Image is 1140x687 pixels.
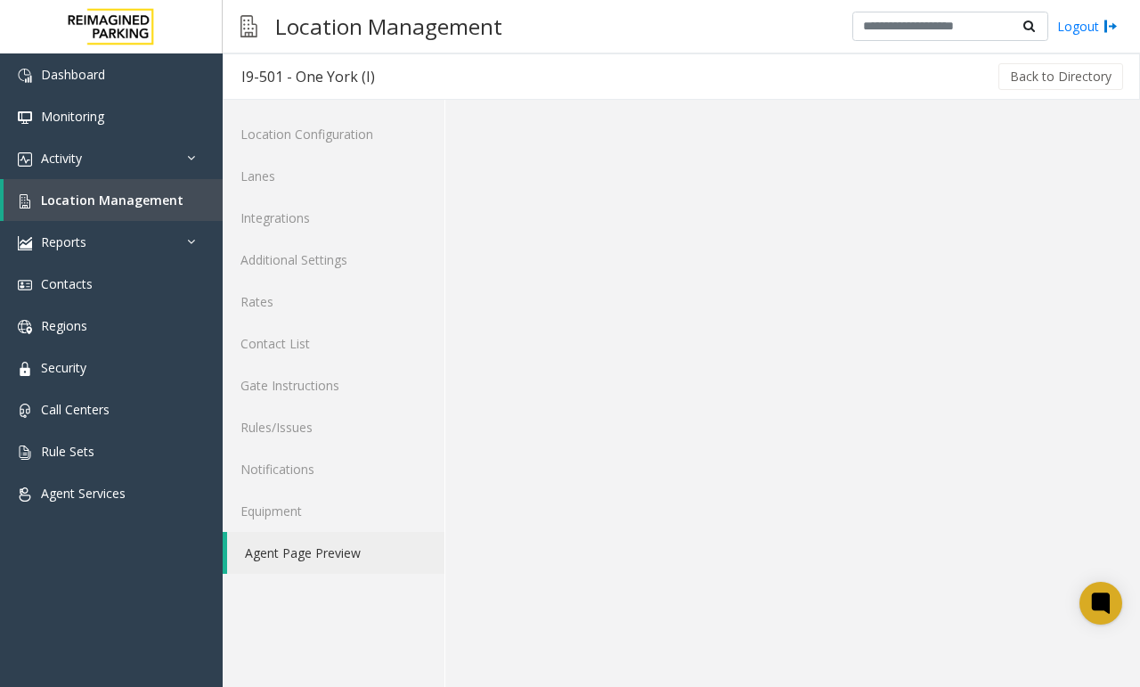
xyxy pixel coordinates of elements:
span: Monitoring [41,108,104,125]
a: Rates [223,281,444,323]
img: 'icon' [18,404,32,418]
span: Rule Sets [41,443,94,460]
a: Location Configuration [223,113,444,155]
img: 'icon' [18,446,32,460]
a: Gate Instructions [223,364,444,406]
img: pageIcon [240,4,257,48]
a: Lanes [223,155,444,197]
button: Back to Directory [998,63,1123,90]
img: 'icon' [18,362,32,376]
a: Rules/Issues [223,406,444,448]
a: Logout [1057,17,1118,36]
h3: Location Management [266,4,511,48]
a: Additional Settings [223,239,444,281]
a: Notifications [223,448,444,490]
img: 'icon' [18,152,32,167]
span: Security [41,359,86,376]
span: Contacts [41,275,93,292]
a: Contact List [223,323,444,364]
img: 'icon' [18,320,32,334]
span: Activity [41,150,82,167]
a: Integrations [223,197,444,239]
img: 'icon' [18,194,32,209]
a: Equipment [223,490,444,532]
span: Agent Services [41,485,126,502]
img: 'icon' [18,236,32,250]
img: 'icon' [18,278,32,292]
img: 'icon' [18,69,32,83]
a: Agent Page Preview [227,532,444,574]
a: Location Management [4,179,223,221]
span: Location Management [41,192,183,209]
div: I9-501 - One York (I) [241,65,375,88]
span: Dashboard [41,66,105,83]
span: Regions [41,317,87,334]
span: Reports [41,233,86,250]
img: logout [1103,17,1118,36]
img: 'icon' [18,110,32,125]
span: Call Centers [41,401,110,418]
img: 'icon' [18,487,32,502]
